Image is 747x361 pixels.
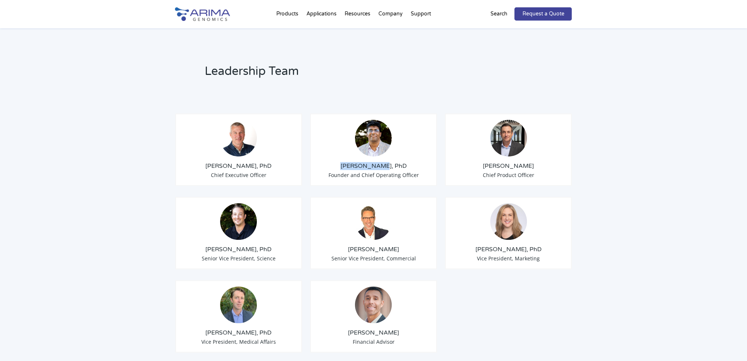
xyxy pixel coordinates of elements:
[220,203,257,240] img: Anthony-Schmitt_Arima-Genomics.png
[352,338,394,345] span: Financial Advisor
[316,162,431,170] h3: [PERSON_NAME], PhD
[355,203,392,240] img: David-Duvall-Headshot.jpg
[316,329,431,337] h3: [PERSON_NAME]
[201,338,276,345] span: Vice President, Medical Affairs
[490,203,527,240] img: 19364919-cf75-45a2-a608-1b8b29f8b955.jpg
[477,255,540,262] span: Vice President, Marketing
[328,172,419,178] span: Founder and Chief Operating Officer
[182,245,296,253] h3: [PERSON_NAME], PhD
[490,120,527,156] img: Chris-Roberts.jpg
[490,9,507,19] p: Search
[514,7,572,21] a: Request a Quote
[451,162,566,170] h3: [PERSON_NAME]
[202,255,276,262] span: Senior Vice President, Science
[205,63,467,85] h2: Leadership Team
[175,7,230,21] img: Arima-Genomics-logo
[220,120,257,156] img: Tom-Willis.jpg
[182,162,296,170] h3: [PERSON_NAME], PhD
[483,172,534,178] span: Chief Product Officer
[220,286,257,323] img: 1632501909860.jpeg
[355,120,392,156] img: Sid-Selvaraj_Arima-Genomics.png
[182,329,296,337] h3: [PERSON_NAME], PhD
[451,245,566,253] h3: [PERSON_NAME], PhD
[355,286,392,323] img: A.-Seltser-Headshot.jpeg
[331,255,416,262] span: Senior Vice President, Commercial
[211,172,266,178] span: Chief Executive Officer
[316,245,431,253] h3: [PERSON_NAME]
